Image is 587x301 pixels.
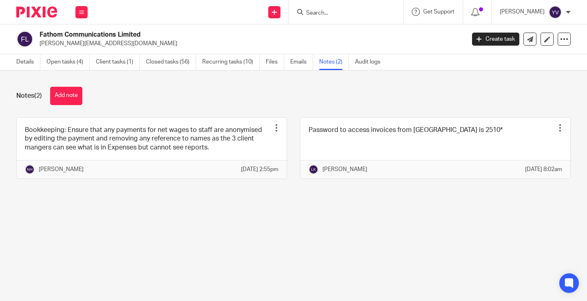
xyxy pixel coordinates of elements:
[500,8,545,16] p: [PERSON_NAME]
[202,54,260,70] a: Recurring tasks (10)
[46,54,90,70] a: Open tasks (4)
[16,7,57,18] img: Pixie
[16,92,42,100] h1: Notes
[549,6,562,19] img: svg%3E
[305,10,379,17] input: Search
[39,165,84,174] p: [PERSON_NAME]
[423,9,455,15] span: Get Support
[355,54,386,70] a: Audit logs
[40,31,376,39] h2: Fathom Communications Limited
[16,54,40,70] a: Details
[309,165,318,174] img: svg%3E
[525,165,562,174] p: [DATE] 8:02am
[266,54,284,70] a: Files
[40,40,460,48] p: [PERSON_NAME][EMAIL_ADDRESS][DOMAIN_NAME]
[96,54,140,70] a: Client tasks (1)
[322,165,367,174] p: [PERSON_NAME]
[290,54,313,70] a: Emails
[241,165,278,174] p: [DATE] 2:55pm
[16,31,33,48] img: svg%3E
[25,165,35,174] img: svg%3E
[472,33,519,46] a: Create task
[50,87,82,105] button: Add note
[34,92,42,99] span: (2)
[146,54,196,70] a: Closed tasks (56)
[319,54,349,70] a: Notes (2)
